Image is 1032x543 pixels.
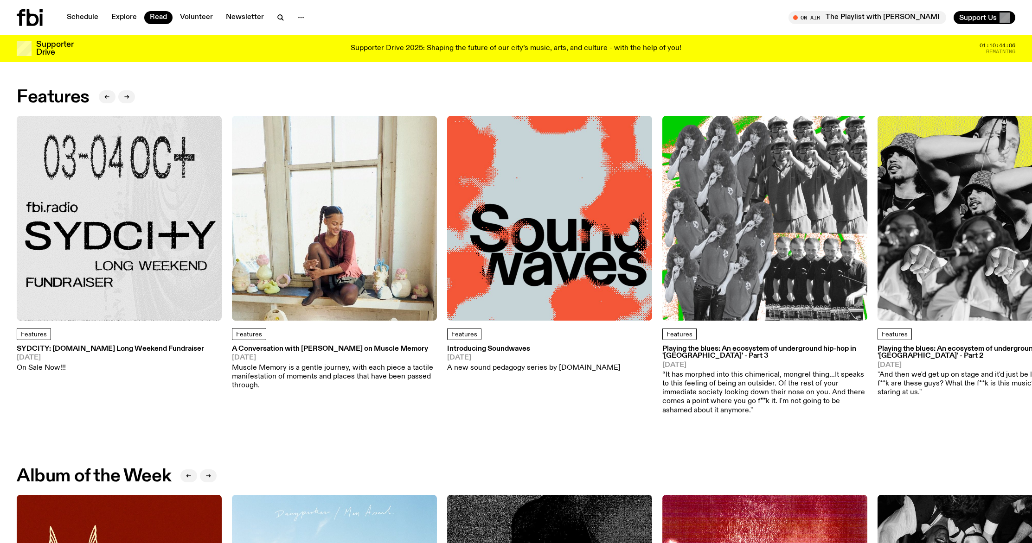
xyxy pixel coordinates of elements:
[21,331,47,338] span: Features
[232,354,437,361] span: [DATE]
[17,116,222,321] img: Black text on gray background. Reading top to bottom: 03-04 OCT. fbi.radio SYDCITY LONG WEEKEND F...
[17,346,204,353] h3: SYDCITY: [DOMAIN_NAME] Long Weekend Fundraiser
[236,331,262,338] span: Features
[232,346,437,390] a: A Conversation with [PERSON_NAME] on Muscle Memory[DATE]Muscle Memory is a gentle journey, with e...
[662,362,867,369] span: [DATE]
[662,328,697,340] a: Features
[17,89,90,106] h2: Features
[351,44,681,53] p: Supporter Drive 2025: Shaping the future of our city’s music, arts, and culture - with the help o...
[662,346,867,360] h3: Playing the blues: An ecosystem of underground hip-hop in '[GEOGRAPHIC_DATA]' - Part 3
[447,346,620,373] a: Introducing Soundwaves[DATE]A new sound pedagogy series by [DOMAIN_NAME]
[667,331,692,338] span: Features
[17,354,204,361] span: [DATE]
[662,371,867,415] p: “It has morphed into this chimerical, mongrel thing...It speaks to this feeling of being an outsi...
[980,43,1015,48] span: 01:10:44:06
[447,116,652,321] img: The text Sound waves, with one word stacked upon another, in black text on a bluish-gray backgrou...
[220,11,269,24] a: Newsletter
[61,11,104,24] a: Schedule
[986,49,1015,54] span: Remaining
[232,346,437,353] h3: A Conversation with [PERSON_NAME] on Muscle Memory
[447,346,620,353] h3: Introducing Soundwaves
[232,364,437,391] p: Muscle Memory is a gentle journey, with each piece a tactile manifestation of moments and places ...
[144,11,173,24] a: Read
[662,346,867,415] a: Playing the blues: An ecosystem of underground hip-hop in '[GEOGRAPHIC_DATA]' - Part 3[DATE]“It h...
[36,41,73,57] h3: Supporter Drive
[17,346,204,373] a: SYDCITY: [DOMAIN_NAME] Long Weekend Fundraiser[DATE]On Sale Now!!!
[959,13,997,22] span: Support Us
[447,354,620,361] span: [DATE]
[17,468,171,485] h2: Album of the Week
[878,328,912,340] a: Features
[17,328,51,340] a: Features
[447,328,481,340] a: Features
[17,364,204,373] p: On Sale Now!!!
[882,331,908,338] span: Features
[788,11,946,24] button: On AirThe Playlist with [PERSON_NAME] and [PERSON_NAME]
[451,331,477,338] span: Features
[174,11,218,24] a: Volunteer
[447,364,620,373] p: A new sound pedagogy series by [DOMAIN_NAME]
[232,328,266,340] a: Features
[954,11,1015,24] button: Support Us
[106,11,142,24] a: Explore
